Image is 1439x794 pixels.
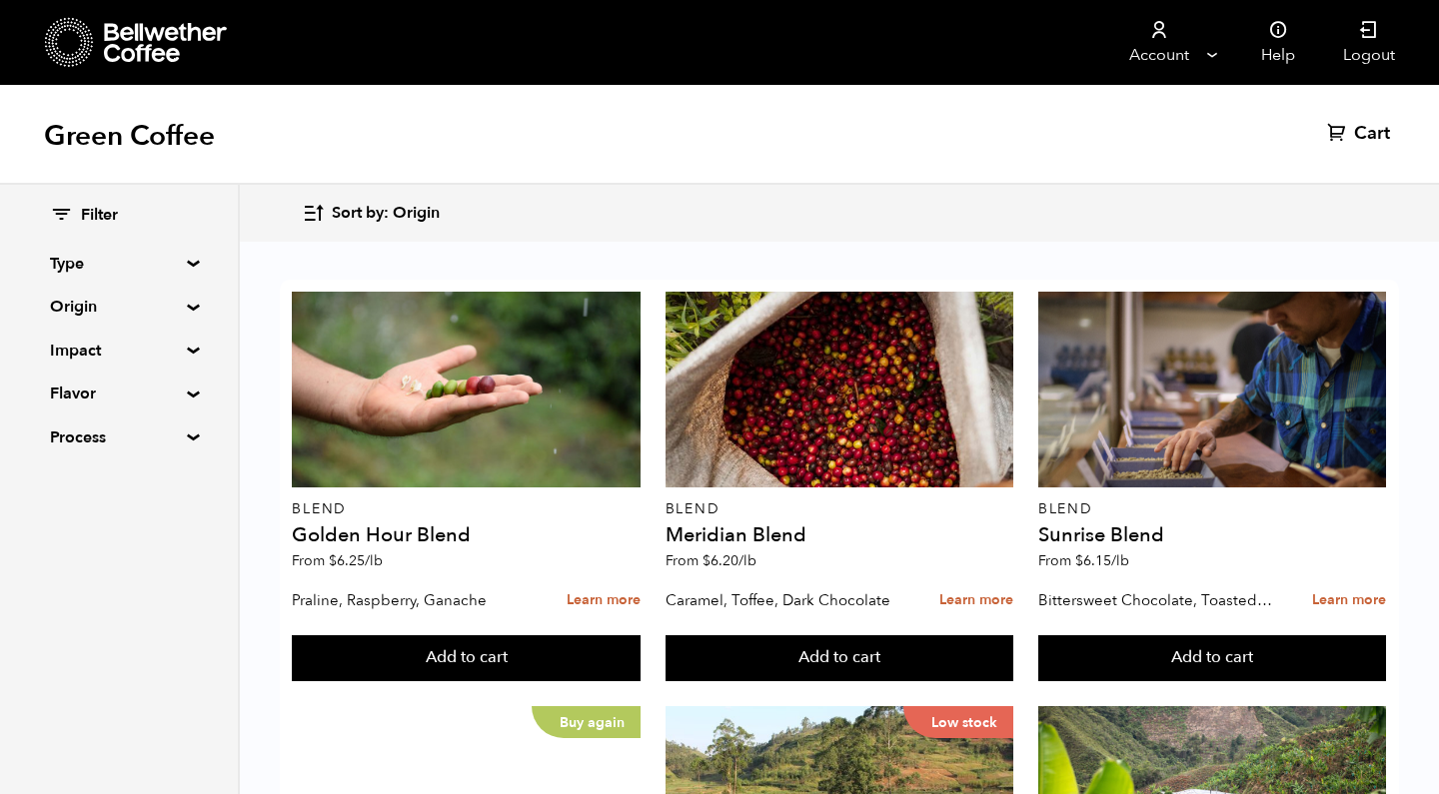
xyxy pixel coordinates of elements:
p: Blend [292,502,640,516]
span: $ [1075,551,1083,570]
summary: Process [50,425,188,449]
button: Sort by: Origin [302,190,440,237]
summary: Flavor [50,382,188,405]
h1: Green Coffee [44,118,215,154]
summary: Origin [50,295,188,319]
bdi: 6.20 [703,551,756,570]
button: Add to cart [666,635,1013,681]
a: Learn more [567,579,641,622]
span: $ [703,551,711,570]
a: Learn more [939,579,1013,622]
h4: Sunrise Blend [1038,525,1386,545]
span: Sort by: Origin [332,203,440,225]
span: From [1038,551,1129,570]
p: Buy again [532,706,641,738]
summary: Type [50,252,188,276]
p: Low stock [903,706,1013,738]
span: From [666,551,756,570]
p: Blend [1038,502,1386,516]
span: $ [329,551,337,570]
button: Add to cart [292,635,640,681]
span: /lb [1111,551,1129,570]
span: Cart [1354,122,1390,146]
p: Praline, Raspberry, Ganache [292,585,529,615]
h4: Golden Hour Blend [292,525,640,545]
span: /lb [365,551,383,570]
span: From [292,551,383,570]
span: /lb [738,551,756,570]
button: Add to cart [1038,635,1386,681]
p: Caramel, Toffee, Dark Chocolate [666,585,902,615]
bdi: 6.15 [1075,551,1129,570]
summary: Impact [50,339,188,363]
h4: Meridian Blend [666,525,1013,545]
span: Filter [81,205,118,227]
a: Cart [1327,122,1395,146]
p: Bittersweet Chocolate, Toasted Marshmallow, Candied Orange, Praline [1038,585,1275,615]
a: Learn more [1312,579,1386,622]
p: Blend [666,502,1013,516]
bdi: 6.25 [329,551,383,570]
